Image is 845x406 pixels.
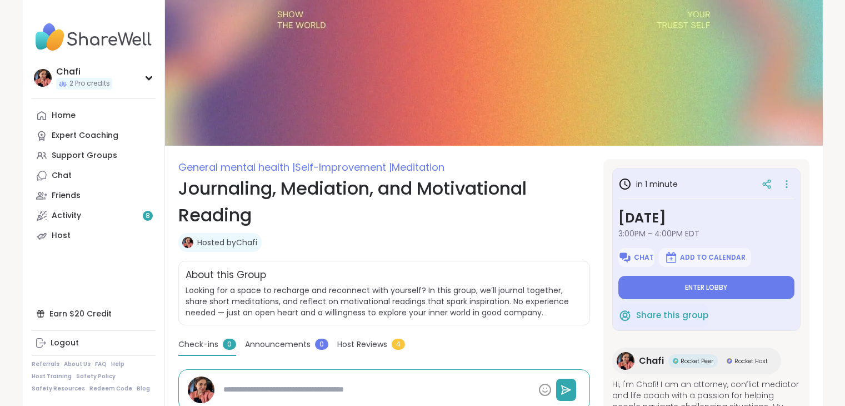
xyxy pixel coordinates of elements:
img: Chafi [617,352,634,370]
a: FAQ [95,360,107,368]
a: About Us [64,360,91,368]
span: Rocket Host [734,357,768,365]
span: Meditation [392,160,444,174]
span: Add to Calendar [680,253,746,262]
span: Announcements [245,339,311,350]
span: 0 [315,339,328,350]
span: Looking for a space to recharge and reconnect with yourself? In this group, we’ll journal togethe... [186,285,583,318]
button: Share this group [618,304,708,327]
a: Blog [137,385,150,393]
button: Chat [618,248,654,267]
a: Activity8 [32,206,156,226]
span: General mental health | [178,160,295,174]
img: Chafi [34,69,52,87]
span: 4 [392,339,405,350]
img: ShareWell Logomark [618,309,632,322]
a: Safety Policy [76,373,116,380]
div: Expert Coaching [52,130,118,141]
span: Check-ins [178,339,218,350]
button: Add to Calendar [659,248,751,267]
img: ShareWell Logomark [618,251,632,264]
a: Home [32,106,156,126]
span: Host Reviews [337,339,387,350]
a: Expert Coaching [32,126,156,146]
a: ChafiChafiRocket PeerRocket PeerRocket HostRocket Host [612,348,781,374]
a: Redeem Code [89,385,132,393]
a: Chat [32,166,156,186]
div: Logout [51,338,79,349]
span: Chafi [639,354,664,368]
div: Support Groups [52,150,117,161]
img: ShareWell Logomark [664,251,678,264]
img: Chafi [182,237,193,248]
a: Support Groups [32,146,156,166]
a: Host [32,226,156,246]
a: Friends [32,186,156,206]
a: Hosted byChafi [197,237,257,248]
img: Rocket Host [727,358,732,364]
a: Logout [32,333,156,353]
a: Host Training [32,373,72,380]
a: Help [111,360,124,368]
div: Host [52,230,71,241]
span: Share this group [636,309,708,322]
a: Referrals [32,360,59,368]
h3: in 1 minute [618,177,678,191]
span: Enter lobby [685,283,727,292]
h1: Journaling, Mediation, and Motivational Reading [178,175,590,229]
div: Chafi [56,66,112,78]
div: Chat [52,170,72,181]
img: Rocket Peer [673,358,678,364]
img: ShareWell Nav Logo [32,18,156,57]
button: Enter lobby [618,276,794,299]
div: Friends [52,190,81,201]
div: Earn $20 Credit [32,304,156,324]
span: 3:00PM - 4:00PM EDT [618,228,794,239]
span: 8 [146,211,150,221]
span: 0 [223,339,236,350]
span: Self-Improvement | [295,160,392,174]
div: Home [52,110,76,121]
div: Activity [52,210,81,221]
h3: [DATE] [618,208,794,228]
h2: About this Group [186,268,266,283]
img: Chafi [188,377,214,403]
a: Safety Resources [32,385,85,393]
span: Chat [634,253,654,262]
span: Rocket Peer [681,357,713,365]
span: 2 Pro credits [69,79,110,88]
